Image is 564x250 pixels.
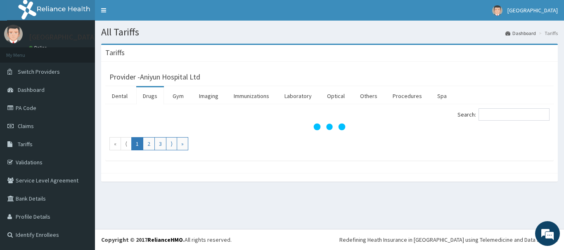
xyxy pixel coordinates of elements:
a: Laboratory [278,87,318,105]
h1: All Tariffs [101,27,558,37]
label: Search: [457,108,550,121]
a: Online [29,45,49,51]
li: Tariffs [537,30,558,37]
img: User Image [492,5,502,16]
a: Go to page number 3 [154,137,166,150]
a: Go to last page [177,137,188,150]
div: Redefining Heath Insurance in [GEOGRAPHIC_DATA] using Telemedicine and Data Science! [339,236,558,244]
strong: Copyright © 2017 . [101,236,185,243]
span: Claims [18,122,34,130]
span: Tariffs [18,140,33,148]
p: [GEOGRAPHIC_DATA] [29,33,97,41]
a: RelianceHMO [147,236,183,243]
footer: All rights reserved. [95,229,564,250]
span: Switch Providers [18,68,60,75]
span: [GEOGRAPHIC_DATA] [507,7,558,14]
a: Gym [166,87,190,105]
h3: Provider - Aniyun Hospital Ltd [109,73,200,81]
input: Search: [479,108,550,121]
a: Go to page number 2 [143,137,155,150]
a: Go to page number 1 [131,137,143,150]
a: Dental [105,87,134,105]
h3: Tariffs [105,49,125,56]
a: Go to next page [166,137,177,150]
a: Imaging [192,87,225,105]
img: User Image [4,25,23,43]
a: Others [353,87,384,105]
a: Spa [431,87,453,105]
a: Optical [320,87,351,105]
a: Dashboard [505,30,536,37]
span: Dashboard [18,86,45,93]
a: Go to first page [109,137,121,150]
a: Immunizations [227,87,276,105]
a: Drugs [136,87,164,105]
a: Procedures [386,87,429,105]
a: Go to previous page [121,137,132,150]
svg: audio-loading [313,110,346,143]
